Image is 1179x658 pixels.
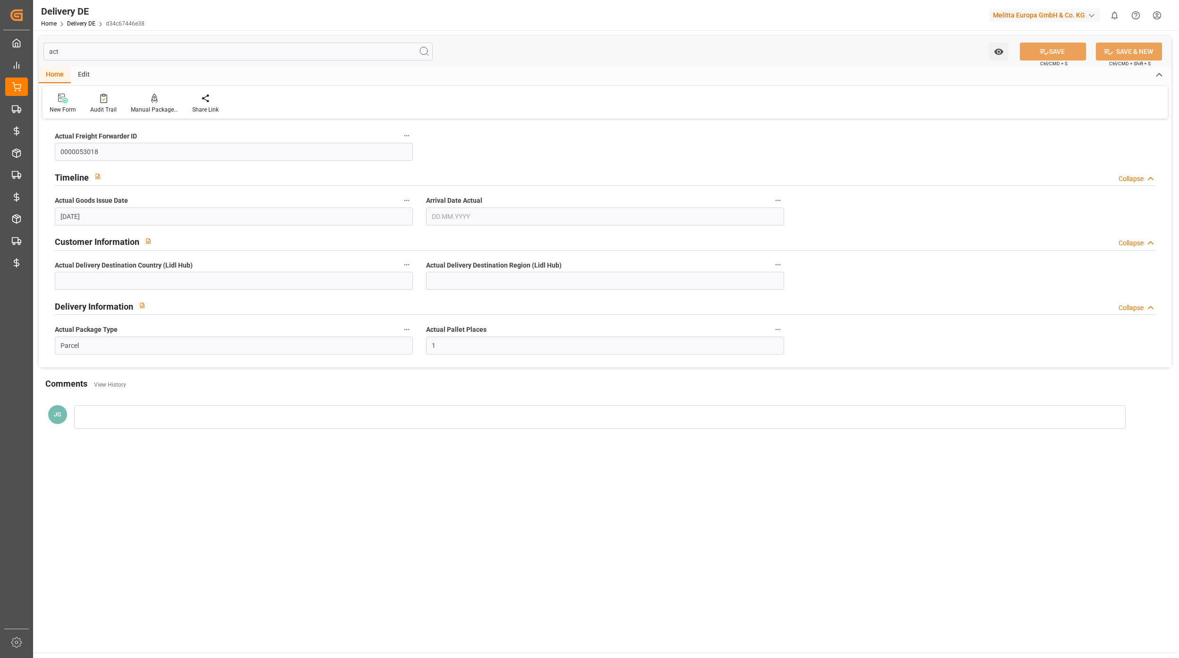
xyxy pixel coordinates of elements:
[772,323,784,336] button: Actual Pallet Places
[426,260,562,270] span: Actual Delivery Destination Region (Lidl Hub)
[401,259,413,271] button: Actual Delivery Destination Country (Lidl Hub)
[131,105,178,114] div: Manual Package TypeDetermination
[426,196,482,206] span: Arrival Date Actual
[1096,43,1162,61] button: SAVE & NEW
[55,131,137,141] span: Actual Freight Forwarder ID
[55,196,128,206] span: Actual Goods Issue Date
[55,325,118,335] span: Actual Package Type
[89,167,107,185] button: View description
[90,105,117,114] div: Audit Trail
[55,171,89,184] h2: Timeline
[401,130,413,142] button: Actual Freight Forwarder ID
[989,6,1104,24] button: Melitta Europa GmbH & Co. KG
[39,67,71,83] div: Home
[1020,43,1086,61] button: SAVE
[401,194,413,207] button: Actual Goods Issue Date
[43,43,433,61] input: Search Fields
[94,381,126,388] a: View History
[41,20,57,27] a: Home
[1104,5,1125,26] button: show 0 new notifications
[772,194,784,207] button: Arrival Date Actual
[50,105,76,114] div: New Form
[55,208,413,225] input: DD.MM.YYYY
[989,9,1100,22] div: Melitta Europa GmbH & Co. KG
[41,4,145,18] div: Delivery DE
[1119,174,1144,184] div: Collapse
[45,377,87,390] h2: Comments
[55,300,133,313] h2: Delivery Information
[1109,60,1151,67] span: Ctrl/CMD + Shift + S
[772,259,784,271] button: Actual Delivery Destination Region (Lidl Hub)
[1119,238,1144,248] div: Collapse
[54,411,61,418] span: JG
[426,208,784,225] input: DD.MM.YYYY
[401,323,413,336] button: Actual Package Type
[67,20,95,27] a: Delivery DE
[1040,60,1068,67] span: Ctrl/CMD + S
[55,235,139,248] h2: Customer Information
[426,325,487,335] span: Actual Pallet Places
[192,105,219,114] div: Share Link
[71,67,97,83] div: Edit
[1125,5,1146,26] button: Help Center
[139,232,157,250] button: View description
[55,260,193,270] span: Actual Delivery Destination Country (Lidl Hub)
[1119,303,1144,313] div: Collapse
[133,296,151,314] button: View description
[989,43,1008,61] button: open menu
